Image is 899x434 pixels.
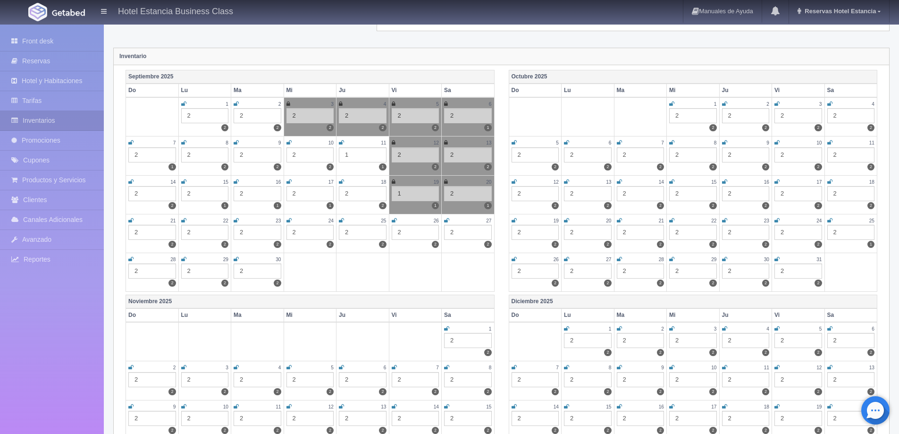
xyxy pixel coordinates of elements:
small: 3 [226,365,228,370]
div: 2 [774,225,822,240]
div: 2 [669,186,717,201]
label: 2 [327,427,334,434]
small: 26 [554,257,559,262]
small: 25 [381,218,386,223]
small: 12 [554,179,559,185]
div: 2 [286,186,334,201]
div: 2 [827,372,875,387]
div: 2 [181,225,229,240]
label: 2 [274,427,281,434]
th: Octubre 2025 [509,70,877,84]
label: 2 [379,241,386,248]
small: 3 [819,102,822,107]
label: 2 [274,241,281,248]
label: 2 [379,427,386,434]
label: 2 [709,349,716,356]
small: 15 [711,179,716,185]
small: 2 [661,326,664,332]
div: 2 [128,147,176,162]
label: 2 [762,280,769,287]
label: 2 [709,427,716,434]
div: 2 [669,372,717,387]
div: 2 [181,264,229,279]
label: 2 [657,163,664,170]
label: 2 [432,388,439,395]
small: 5 [436,102,439,107]
label: 1 [484,202,491,209]
small: 3 [714,326,717,332]
label: 1 [484,124,491,131]
label: 2 [762,427,769,434]
div: 2 [234,264,281,279]
label: 2 [327,124,334,131]
div: 2 [827,108,875,123]
small: 29 [711,257,716,262]
small: 19 [434,179,439,185]
div: 2 [669,411,717,426]
small: 27 [486,218,491,223]
th: Ju [719,308,772,322]
small: 14 [170,179,176,185]
label: 1 [867,241,874,248]
div: 2 [722,147,770,162]
th: Do [509,84,562,97]
th: Sa [824,84,877,97]
small: 1 [489,326,492,332]
small: 2 [278,102,281,107]
th: Vi [772,308,825,322]
label: 2 [379,124,386,131]
small: 30 [276,257,281,262]
small: 31 [816,257,822,262]
div: 2 [722,372,770,387]
label: 2 [552,163,559,170]
label: 2 [604,388,611,395]
div: 2 [617,225,664,240]
div: 2 [722,333,770,348]
div: 2 [286,411,334,426]
div: 1 [392,186,439,201]
label: 1 [327,202,334,209]
label: 2 [604,427,611,434]
div: 2 [617,411,664,426]
div: 2 [392,225,439,240]
div: 2 [617,264,664,279]
div: 2 [774,147,822,162]
div: 2 [128,372,176,387]
label: 2 [604,241,611,248]
div: 1 [339,147,386,162]
div: 2 [392,372,439,387]
label: 2 [552,427,559,434]
label: 2 [168,202,176,209]
label: 2 [552,280,559,287]
small: 21 [659,218,664,223]
label: 2 [379,388,386,395]
div: 2 [512,225,559,240]
div: 2 [617,186,664,201]
label: 2 [815,427,822,434]
label: 2 [709,280,716,287]
label: 1 [168,163,176,170]
img: Getabed [52,9,85,16]
div: 2 [444,372,492,387]
label: 2 [657,349,664,356]
div: 2 [774,264,822,279]
label: 2 [221,280,228,287]
small: 18 [381,179,386,185]
th: Lu [562,308,614,322]
label: 2 [221,124,228,131]
div: 2 [564,186,612,201]
small: 23 [764,218,769,223]
label: 2 [274,124,281,131]
small: 22 [223,218,228,223]
label: 2 [327,163,334,170]
div: 2 [564,147,612,162]
label: 2 [221,427,228,434]
div: 2 [669,264,717,279]
small: 15 [223,179,228,185]
th: Ma [231,308,284,322]
label: 2 [762,388,769,395]
th: Vi [389,84,442,97]
label: 2 [815,163,822,170]
div: 2 [286,147,334,162]
label: 2 [762,241,769,248]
